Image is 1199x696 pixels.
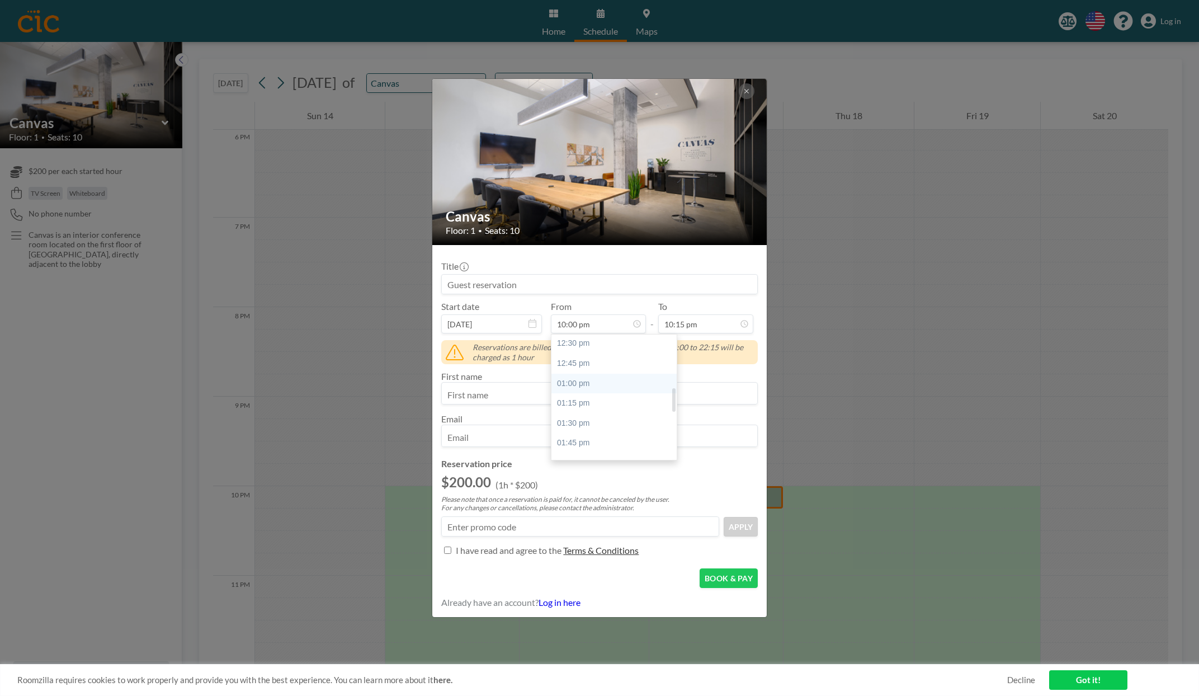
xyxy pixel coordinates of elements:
[658,301,667,312] label: To
[485,225,520,236] span: Seats: 10
[17,675,1007,685] span: Roomzilla requires cookies to work properly and provide you with the best experience. You can lea...
[473,342,753,362] span: Reservations are billed per started hour. A booking from 22:00 to 22:15 will be charged as 1 hour
[551,354,682,374] div: 12:45 pm
[551,374,682,394] div: 01:00 pm
[551,433,682,453] div: 01:45 pm
[441,597,539,608] span: Already have an account?
[478,227,482,235] span: •
[700,568,758,588] button: BOOK & PAY
[441,413,462,424] label: Email
[551,393,682,413] div: 01:15 pm
[433,675,452,685] a: here.
[441,458,758,469] h4: Reservation price
[441,301,479,312] label: Start date
[442,517,719,536] input: Enter promo code
[441,261,468,272] label: Title
[724,517,758,537] button: APPLY
[441,495,758,512] p: Please note that once a reservation is paid for, it cannot be canceled by the user. For any chang...
[551,413,682,434] div: 01:30 pm
[551,333,682,354] div: 12:30 pm
[446,225,475,236] span: Floor: 1
[442,427,757,446] input: Email
[495,479,538,491] p: (1h * $200)
[432,50,768,274] img: 537.jpg
[442,385,590,404] input: First name
[446,208,754,225] h2: Canvas
[441,474,491,491] h2: $200.00
[563,545,639,556] p: Terms & Conditions
[1049,670,1127,690] a: Got it!
[456,545,561,556] p: I have read and agree to the
[551,301,572,312] label: From
[441,371,482,382] label: First name
[442,275,757,294] input: Guest reservation
[551,453,682,473] div: 02:00 pm
[539,597,580,608] a: Log in here
[650,305,654,330] span: -
[1007,675,1035,685] a: Decline
[609,385,757,404] input: Last name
